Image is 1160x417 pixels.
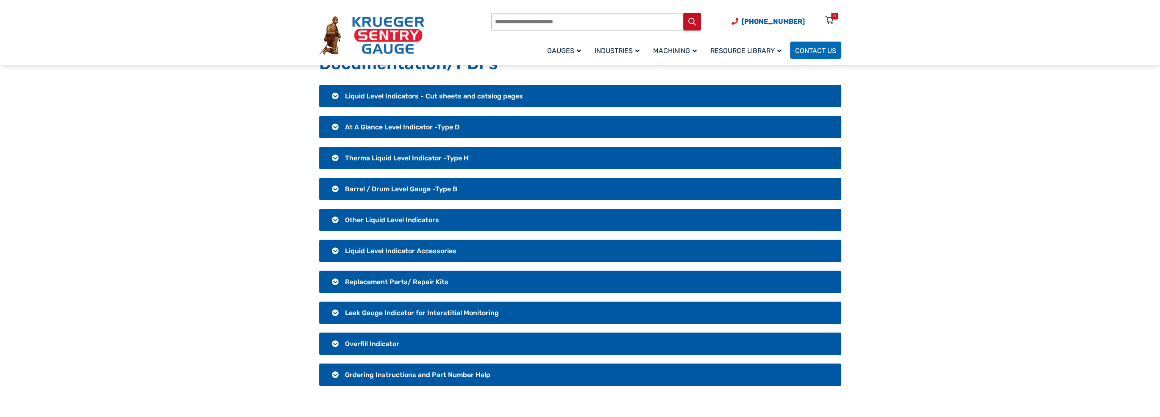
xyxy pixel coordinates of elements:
span: Replacement Parts/ Repair Kits [345,278,448,286]
span: At A Glance Level Indicator -Type D [345,123,459,131]
span: Ordering Instructions and Part Number Help [345,371,490,379]
span: Resource Library [710,47,782,55]
span: Other Liquid Level Indicators [345,216,439,224]
span: Liquid Level Indicators - Cut sheets and catalog pages [345,92,523,100]
div: 0 [833,13,836,20]
span: Leak Gauge Indicator for Interstitial Monitoring [345,309,499,317]
a: Contact Us [790,42,841,59]
span: Therma Liquid Level Indicator -Type H [345,154,469,162]
span: [PHONE_NUMBER] [742,17,805,25]
a: Machining [648,40,705,60]
a: Resource Library [705,40,790,60]
a: Gauges [542,40,590,60]
span: Industries [595,47,640,55]
img: Krueger Sentry Gauge [319,16,424,55]
a: Phone Number (920) 434-8860 [732,16,805,27]
span: Overfill Indicator [345,340,399,348]
span: Contact Us [795,47,836,55]
span: Liquid Level Indicator Accessories [345,247,456,255]
span: Gauges [547,47,581,55]
span: Barrel / Drum Level Gauge -Type B [345,185,457,193]
a: Industries [590,40,648,60]
span: Machining [653,47,697,55]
